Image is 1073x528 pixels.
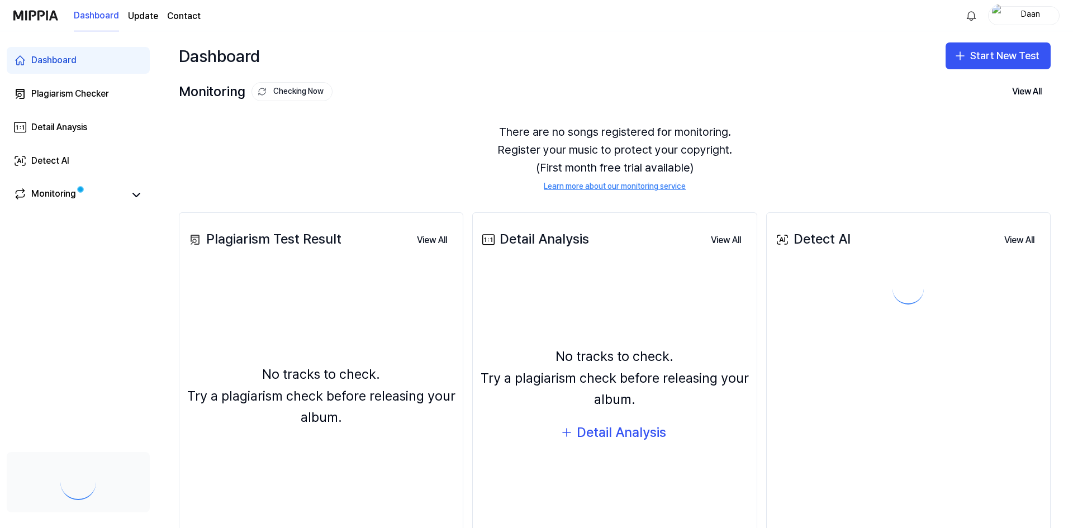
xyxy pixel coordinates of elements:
a: View All [408,228,456,251]
a: Learn more about our monitoring service [544,181,686,192]
div: Plagiarism Test Result [186,229,341,250]
div: No tracks to check. Try a plagiarism check before releasing your album. [479,346,749,410]
div: Dashboard [31,54,77,67]
a: Detect AI [7,148,150,174]
img: 알림 [965,9,978,22]
a: Update [128,9,158,23]
button: View All [702,229,750,251]
a: View All [995,228,1043,251]
a: View All [702,228,750,251]
div: Monitoring [31,187,76,203]
div: Detect AI [773,229,851,250]
a: Monitoring [13,187,125,203]
button: Start New Test [946,42,1051,69]
img: profile [992,4,1005,27]
div: Plagiarism Checker [31,87,109,101]
button: View All [1003,80,1051,103]
button: View All [408,229,456,251]
a: Detail Anaysis [7,114,150,141]
div: Detail Analysis [479,229,589,250]
div: Detail Anaysis [31,121,87,134]
button: profileDaan [988,6,1060,25]
a: Plagiarism Checker [7,80,150,107]
div: Daan [1009,9,1052,21]
div: Detail Analysis [577,422,666,443]
div: Dashboard [179,42,260,69]
a: Dashboard [74,1,119,31]
button: Checking Now [251,82,333,101]
button: View All [995,229,1043,251]
div: There are no songs registered for monitoring. Register your music to protect your copyright. (Fir... [179,110,1051,206]
a: Dashboard [7,47,150,74]
div: Monitoring [179,81,333,102]
div: Detect AI [31,154,69,168]
div: No tracks to check. Try a plagiarism check before releasing your album. [186,364,456,428]
a: Contact [167,9,201,23]
button: Detail Analysis [552,419,677,446]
